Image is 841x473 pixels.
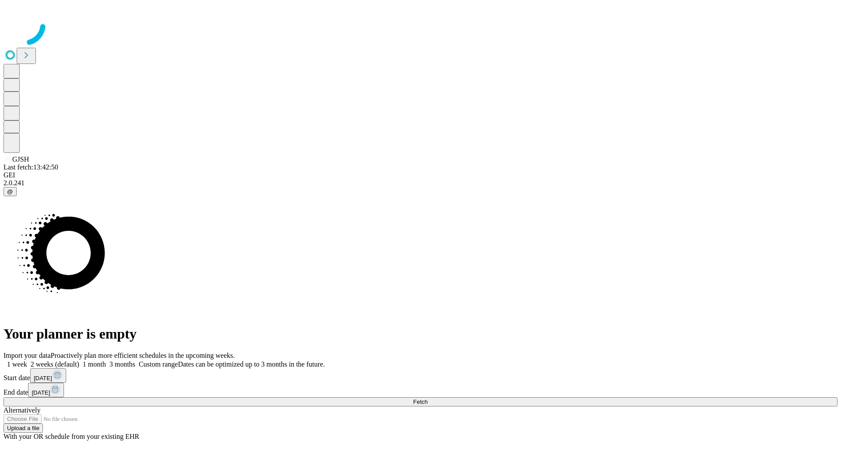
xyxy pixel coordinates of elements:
[4,163,58,171] span: Last fetch: 13:42:50
[34,375,52,381] span: [DATE]
[4,383,837,397] div: End date
[4,326,837,342] h1: Your planner is empty
[51,352,235,359] span: Proactively plan more efficient schedules in the upcoming weeks.
[4,171,837,179] div: GEI
[12,155,29,163] span: GJSH
[110,360,135,368] span: 3 months
[413,399,428,405] span: Fetch
[4,368,837,383] div: Start date
[30,368,66,383] button: [DATE]
[4,397,837,406] button: Fetch
[32,389,50,396] span: [DATE]
[7,188,13,195] span: @
[7,360,27,368] span: 1 week
[4,433,139,440] span: With your OR schedule from your existing EHR
[4,352,51,359] span: Import your data
[4,187,17,196] button: @
[31,360,79,368] span: 2 weeks (default)
[4,424,43,433] button: Upload a file
[4,406,40,414] span: Alternatively
[178,360,325,368] span: Dates can be optimized up to 3 months in the future.
[83,360,106,368] span: 1 month
[4,179,837,187] div: 2.0.241
[139,360,178,368] span: Custom range
[28,383,64,397] button: [DATE]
